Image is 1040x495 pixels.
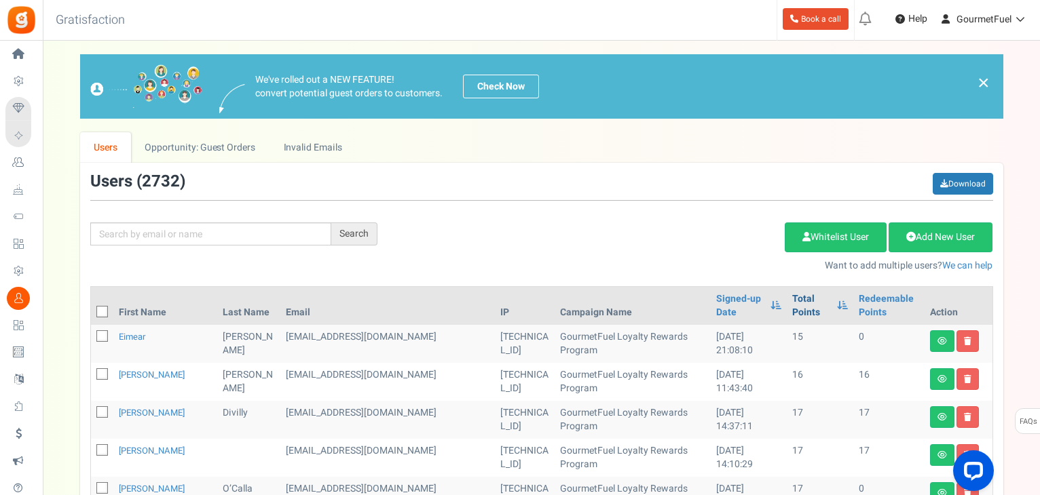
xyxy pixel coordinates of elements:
[280,287,495,325] th: Email
[964,375,971,383] i: Delete user
[217,325,280,363] td: [PERSON_NAME]
[937,413,947,421] i: View details
[711,325,787,363] td: [DATE] 21:08:10
[41,7,140,34] h3: Gratisfaction
[255,73,443,100] p: We've rolled out a NEW FEATURE! convert potential guest orders to customers.
[90,173,185,191] h3: Users ( )
[785,222,887,252] a: Whitelist User
[787,401,853,439] td: 17
[978,75,990,91] a: ×
[937,337,947,345] i: View details
[889,222,992,252] a: Add New User
[119,444,185,457] a: [PERSON_NAME]
[270,132,356,163] a: Invalid Emails
[6,5,37,35] img: Gratisfaction
[217,401,280,439] td: Divilly
[711,363,787,401] td: [DATE] 11:43:40
[783,8,849,30] a: Book a call
[555,401,711,439] td: GourmetFuel Loyalty Rewards Program
[495,325,555,363] td: [TECHNICAL_ID]
[937,451,947,459] i: View details
[119,406,185,419] a: [PERSON_NAME]
[463,75,539,98] a: Check Now
[280,401,495,439] td: [EMAIL_ADDRESS][DOMAIN_NAME]
[495,363,555,401] td: [TECHNICAL_ID]
[495,401,555,439] td: [TECHNICAL_ID]
[853,439,925,477] td: 17
[905,12,927,26] span: Help
[890,8,933,30] a: Help
[217,363,280,401] td: [PERSON_NAME]
[80,132,132,163] a: Users
[925,287,992,325] th: Action
[119,368,185,381] a: [PERSON_NAME]
[787,439,853,477] td: 17
[495,439,555,477] td: [TECHNICAL_ID]
[280,325,495,363] td: [EMAIL_ADDRESS][DOMAIN_NAME]
[119,330,145,343] a: Eimear
[555,325,711,363] td: GourmetFuel Loyalty Rewards Program
[937,375,947,383] i: View details
[555,363,711,401] td: GourmetFuel Loyalty Rewards Program
[280,363,495,401] td: [EMAIL_ADDRESS][DOMAIN_NAME]
[113,287,218,325] th: First Name
[555,287,711,325] th: Campaign Name
[119,482,185,495] a: [PERSON_NAME]
[495,287,555,325] th: IP
[219,84,245,113] img: images
[853,363,925,401] td: 16
[859,292,919,319] a: Redeemable Points
[555,439,711,477] td: GourmetFuel Loyalty Rewards Program
[787,363,853,401] td: 16
[1019,409,1037,435] span: FAQs
[787,325,853,363] td: 15
[398,259,993,273] p: Want to add multiple users?
[933,173,993,195] a: Download
[331,222,377,245] div: Search
[964,413,971,421] i: Delete user
[853,401,925,439] td: 17
[142,170,180,193] span: 2732
[131,132,269,163] a: Opportunity: Guest Orders
[957,12,1011,26] span: GourmetFuel
[217,287,280,325] th: Last Name
[716,292,764,319] a: Signed-up Date
[711,439,787,477] td: [DATE] 14:10:29
[964,337,971,345] i: Delete user
[792,292,830,319] a: Total Points
[90,64,202,108] img: images
[90,222,331,245] input: Search by email or name
[942,258,992,273] a: We can help
[280,439,495,477] td: [EMAIL_ADDRESS][DOMAIN_NAME]
[711,401,787,439] td: [DATE] 14:37:11
[853,325,925,363] td: 0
